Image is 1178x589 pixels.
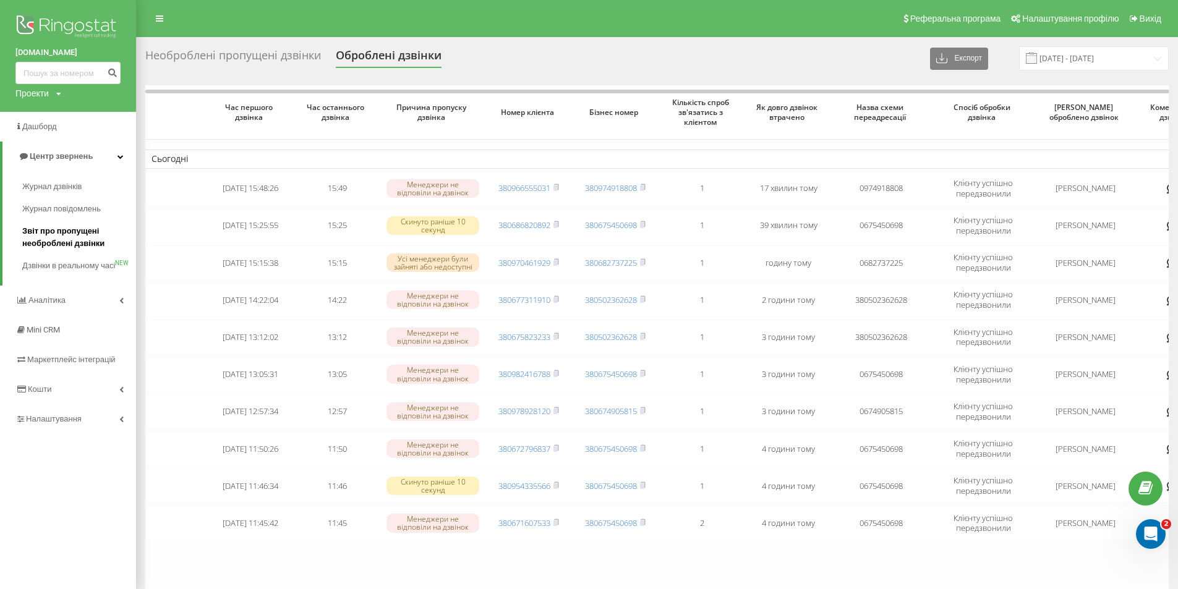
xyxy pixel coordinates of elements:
[386,439,479,458] div: Менеджери не відповіли на дзвінок
[745,208,832,243] td: 39 хвилин тому
[15,62,121,84] input: Пошук за номером
[931,208,1036,243] td: Клієнту успішно передзвонили
[931,506,1036,540] td: Клієнту успішно передзвонили
[304,103,370,122] span: Час останнього дзвінка
[1036,357,1135,392] td: [PERSON_NAME]
[22,198,136,220] a: Журнал повідомлень
[1036,506,1135,540] td: [PERSON_NAME]
[1036,320,1135,354] td: [PERSON_NAME]
[1136,519,1166,549] iframe: Intercom live chat
[842,103,920,122] span: Назва схеми переадресації
[832,245,931,280] td: 0682737225
[585,480,637,491] a: 380675450698
[386,216,479,235] div: Скинуто раніше 10 секунд
[1161,519,1171,529] span: 2
[15,87,49,100] div: Проекти
[294,208,380,243] td: 15:25
[832,171,931,206] td: 0974918808
[832,320,931,354] td: 380502362628
[755,103,822,122] span: Як довго дзвінок втрачено
[207,171,294,206] td: [DATE] 15:48:26
[659,171,745,206] td: 1
[495,108,562,117] span: Номер клієнта
[832,468,931,503] td: 0675450698
[498,480,550,491] a: 380954335566
[930,48,988,70] button: Експорт
[498,517,550,528] a: 380671607533
[1022,14,1119,23] span: Налаштування профілю
[22,203,101,215] span: Журнал повідомлень
[745,171,832,206] td: 17 хвилин тому
[585,294,637,305] a: 380502362628
[386,253,479,272] div: Усі менеджери були зайняті або недоступні
[931,282,1036,317] td: Клієнту успішно передзвонили
[910,14,1001,23] span: Реферальна програма
[145,49,321,68] div: Необроблені пропущені дзвінки
[942,103,1025,122] span: Спосіб обробки дзвінка
[931,468,1036,503] td: Клієнту успішно передзвонили
[28,384,51,394] span: Кошти
[2,142,136,171] a: Центр звернень
[931,320,1036,354] td: Клієнту успішно передзвонили
[745,320,832,354] td: 3 години тому
[1140,14,1161,23] span: Вихід
[22,176,136,198] a: Журнал дзвінків
[294,245,380,280] td: 15:15
[22,122,57,131] span: Дашборд
[585,405,637,417] a: 380674905815
[585,443,637,454] a: 380675450698
[832,208,931,243] td: 0675450698
[659,394,745,429] td: 1
[659,282,745,317] td: 1
[498,443,550,454] a: 380672796837
[386,402,479,421] div: Менеджери не відповіли на дзвінок
[207,357,294,392] td: [DATE] 13:05:31
[659,431,745,466] td: 1
[931,171,1036,206] td: Клієнту успішно передзвонили
[498,294,550,305] a: 380677311910
[27,325,60,334] span: Mini CRM
[22,255,136,277] a: Дзвінки в реальному часіNEW
[498,219,550,231] a: 380686820892
[207,506,294,540] td: [DATE] 11:45:42
[659,320,745,354] td: 1
[832,282,931,317] td: 380502362628
[217,103,284,122] span: Час першого дзвінка
[1036,394,1135,429] td: [PERSON_NAME]
[207,282,294,317] td: [DATE] 14:22:04
[745,506,832,540] td: 4 години тому
[832,506,931,540] td: 0675450698
[659,208,745,243] td: 1
[294,506,380,540] td: 11:45
[294,282,380,317] td: 14:22
[336,49,442,68] div: Оброблені дзвінки
[931,245,1036,280] td: Клієнту успішно передзвонили
[659,506,745,540] td: 2
[1036,431,1135,466] td: [PERSON_NAME]
[585,182,637,193] a: 380974918808
[22,225,130,250] span: Звіт про пропущені необроблені дзвінки
[745,282,832,317] td: 2 години тому
[659,245,745,280] td: 1
[745,468,832,503] td: 4 години тому
[28,295,66,305] span: Аналiтика
[585,331,637,342] a: 380502362628
[498,331,550,342] a: 380675823233
[931,394,1036,429] td: Клієнту успішно передзвонили
[207,208,294,243] td: [DATE] 15:25:55
[294,171,380,206] td: 15:49
[582,108,649,117] span: Бізнес номер
[22,260,115,272] span: Дзвінки в реальному часі
[1036,282,1135,317] td: [PERSON_NAME]
[294,394,380,429] td: 12:57
[585,517,637,528] a: 380675450698
[22,220,136,255] a: Звіт про пропущені необроблені дзвінки
[386,477,479,495] div: Скинуто раніше 10 секунд
[30,151,93,161] span: Центр звернень
[207,320,294,354] td: [DATE] 13:12:02
[207,394,294,429] td: [DATE] 12:57:34
[15,12,121,43] img: Ringostat logo
[745,394,832,429] td: 3 години тому
[26,414,82,423] span: Налаштування
[585,219,637,231] a: 380675450698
